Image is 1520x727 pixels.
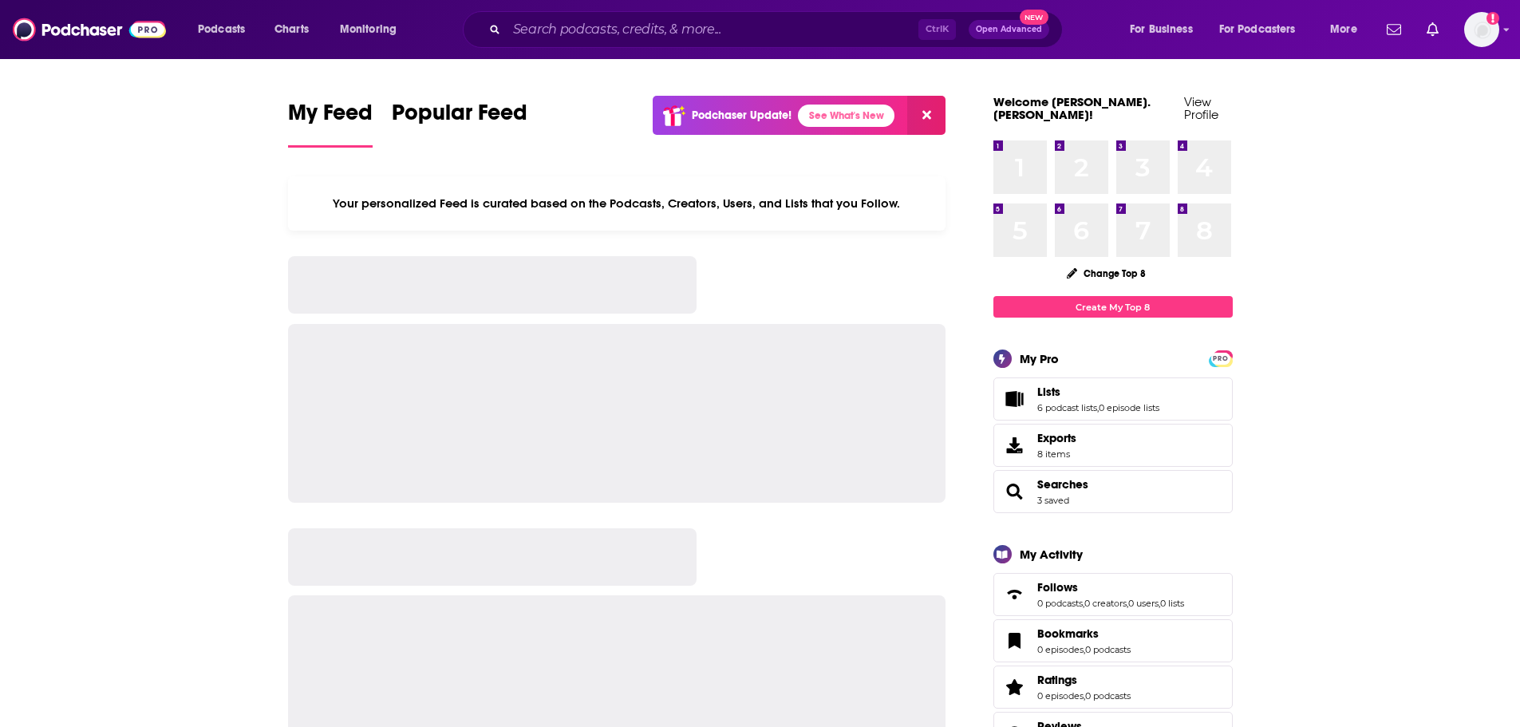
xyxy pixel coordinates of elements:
a: Welcome [PERSON_NAME].[PERSON_NAME]! [993,94,1151,122]
span: , [1159,598,1160,609]
a: 0 lists [1160,598,1184,609]
a: Exports [993,424,1233,467]
button: Open AdvancedNew [969,20,1049,39]
span: PRO [1211,353,1230,365]
span: Exports [999,434,1031,456]
span: Follows [993,573,1233,616]
span: Ctrl K [918,19,956,40]
button: open menu [187,17,266,42]
span: , [1097,402,1099,413]
a: Bookmarks [1037,626,1131,641]
a: Searches [1037,477,1088,492]
span: 8 items [1037,448,1076,460]
span: My Feed [288,99,373,136]
a: 0 creators [1084,598,1127,609]
a: Show notifications dropdown [1420,16,1445,43]
a: Bookmarks [999,630,1031,652]
button: Change Top 8 [1057,263,1156,283]
a: 0 users [1128,598,1159,609]
a: PRO [1211,352,1230,364]
span: , [1127,598,1128,609]
a: Ratings [999,676,1031,698]
span: Exports [1037,431,1076,445]
button: open menu [1209,17,1319,42]
div: My Activity [1020,547,1083,562]
a: Lists [999,388,1031,410]
button: Show profile menu [1464,12,1499,47]
span: Monitoring [340,18,397,41]
a: Create My Top 8 [993,296,1233,318]
a: See What's New [798,105,894,127]
span: Lists [1037,385,1060,399]
img: User Profile [1464,12,1499,47]
div: My Pro [1020,351,1059,366]
a: My Feed [288,99,373,148]
a: Popular Feed [392,99,527,148]
span: Popular Feed [392,99,527,136]
a: Ratings [1037,673,1131,687]
span: Lists [993,377,1233,421]
span: , [1083,598,1084,609]
a: 0 podcasts [1085,644,1131,655]
span: For Business [1130,18,1193,41]
a: 0 episodes [1037,690,1084,701]
div: Your personalized Feed is curated based on the Podcasts, Creators, Users, and Lists that you Follow. [288,176,946,231]
div: Search podcasts, credits, & more... [478,11,1078,48]
span: Ratings [1037,673,1077,687]
span: , [1084,644,1085,655]
img: Podchaser - Follow, Share and Rate Podcasts [13,14,166,45]
span: Podcasts [198,18,245,41]
input: Search podcasts, credits, & more... [507,17,918,42]
a: 0 episode lists [1099,402,1159,413]
span: Ratings [993,666,1233,709]
a: Follows [1037,580,1184,595]
span: More [1330,18,1357,41]
a: Follows [999,583,1031,606]
span: Searches [993,470,1233,513]
p: Podchaser Update! [692,109,792,122]
span: Charts [274,18,309,41]
a: View Profile [1184,94,1218,122]
button: open menu [329,17,417,42]
a: 3 saved [1037,495,1069,506]
span: Logged in as hannah.bishop [1464,12,1499,47]
span: Bookmarks [993,619,1233,662]
span: Follows [1037,580,1078,595]
a: Charts [264,17,318,42]
span: New [1020,10,1048,25]
svg: Add a profile image [1486,12,1499,25]
a: Searches [999,480,1031,503]
a: 6 podcast lists [1037,402,1097,413]
button: open menu [1319,17,1377,42]
span: , [1084,690,1085,701]
a: 0 episodes [1037,644,1084,655]
span: Bookmarks [1037,626,1099,641]
button: open menu [1119,17,1213,42]
span: Open Advanced [976,26,1042,34]
span: For Podcasters [1219,18,1296,41]
a: 0 podcasts [1037,598,1083,609]
a: 0 podcasts [1085,690,1131,701]
a: Show notifications dropdown [1380,16,1407,43]
a: Lists [1037,385,1159,399]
